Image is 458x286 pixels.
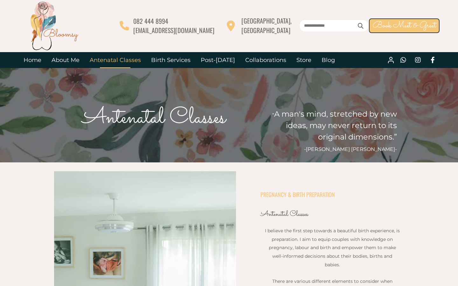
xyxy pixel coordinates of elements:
a: Post-[DATE] [196,52,240,68]
span: A man's mind, stretched by new ideas, may never return to its original dimensions. [274,109,397,141]
span: [EMAIL_ADDRESS][DOMAIN_NAME] [133,25,214,35]
img: Bloomsy [29,0,80,51]
span: Antenatal Classes [260,209,308,220]
a: Home [18,52,46,68]
span: -[PERSON_NAME] [PERSON_NAME]- [304,146,397,152]
span: 082 444 8994 [133,16,168,26]
a: About Me [46,52,85,68]
a: Store [291,52,316,68]
span: “ [272,112,274,118]
span: ” [394,132,397,141]
span: [GEOGRAPHIC_DATA] [241,25,290,35]
span: [GEOGRAPHIC_DATA], [241,16,292,25]
a: Blog [316,52,340,68]
a: Book Meet & Greet [369,18,440,33]
span: Book Meet & Greet [373,19,436,32]
a: Antenatal Classes [85,52,146,68]
span: I believe the first step towards a beautiful birth experience, is preparation. I aim to equip cou... [265,228,400,267]
span: PREGNANCY & BIRTH PREPARATION [260,190,335,199]
a: Birth Services [146,52,196,68]
span: Antenatal Classes [82,101,226,135]
a: Collaborations [240,52,291,68]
